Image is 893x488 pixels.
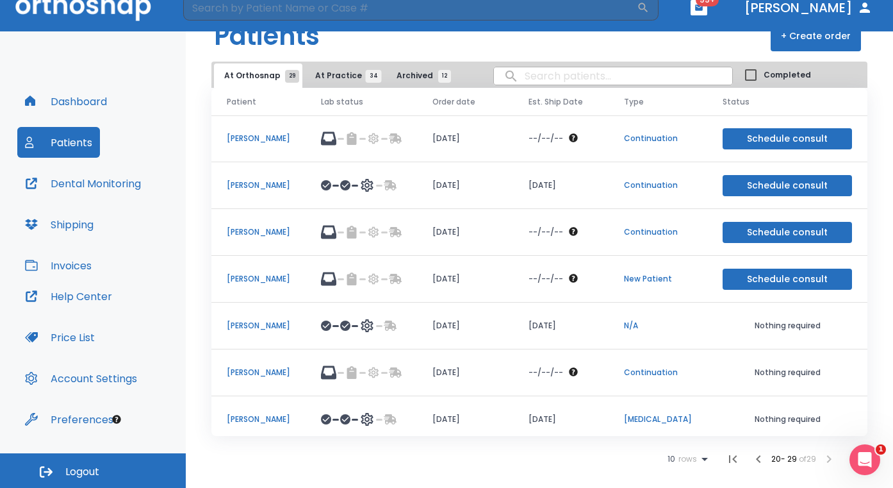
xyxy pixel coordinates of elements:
[624,96,644,108] span: Type
[723,414,852,425] p: Nothing required
[528,367,563,378] p: --/--/--
[17,363,145,394] button: Account Settings
[65,465,99,479] span: Logout
[417,303,513,349] td: [DATE]
[624,226,692,238] p: Continuation
[366,70,382,83] span: 34
[723,222,852,243] button: Schedule consult
[668,455,675,464] span: 10
[771,21,861,51] button: + Create order
[771,453,799,464] span: 20 - 29
[876,444,886,455] span: 1
[417,162,513,209] td: [DATE]
[624,273,692,285] p: New Patient
[723,128,852,149] button: Schedule consult
[417,349,513,396] td: [DATE]
[227,133,290,144] p: [PERSON_NAME]
[723,269,852,290] button: Schedule consult
[432,96,475,108] span: Order date
[494,63,732,88] input: search
[285,70,299,83] span: 29
[17,209,101,240] button: Shipping
[528,96,583,108] span: Est. Ship Date
[723,367,852,378] p: Nothing required
[528,226,594,238] div: The date will be available after approving treatment plan
[227,273,290,285] p: [PERSON_NAME]
[17,322,102,353] button: Price List
[849,444,880,475] iframe: Intercom live chat
[397,70,445,81] span: Archived
[417,256,513,303] td: [DATE]
[624,133,692,144] p: Continuation
[438,70,451,83] span: 12
[528,367,594,378] div: The date will be available after approving treatment plan
[321,96,363,108] span: Lab status
[624,320,692,332] p: N/A
[624,180,692,191] p: Continuation
[224,70,292,81] span: At Orthosnap
[17,86,115,117] button: Dashboard
[17,168,149,199] button: Dental Monitoring
[227,96,256,108] span: Patient
[227,320,290,332] p: [PERSON_NAME]
[764,69,811,81] span: Completed
[417,396,513,443] td: [DATE]
[17,281,120,312] button: Help Center
[528,133,563,144] p: --/--/--
[111,414,122,425] div: Tooltip anchor
[723,175,852,196] button: Schedule consult
[227,180,290,191] p: [PERSON_NAME]
[528,273,563,285] p: --/--/--
[513,303,609,349] td: [DATE]
[528,226,563,238] p: --/--/--
[528,273,594,285] div: The date will be available after approving treatment plan
[17,127,100,158] button: Patients
[624,414,692,425] p: [MEDICAL_DATA]
[723,96,750,108] span: Status
[528,133,594,144] div: The date will be available after approving treatment plan
[227,367,290,378] p: [PERSON_NAME]
[227,414,290,425] p: [PERSON_NAME]
[417,209,513,256] td: [DATE]
[214,63,457,88] div: tabs
[799,453,816,464] span: of 29
[624,367,692,378] p: Continuation
[315,70,373,81] span: At Practice
[513,396,609,443] td: [DATE]
[17,404,121,435] button: Preferences
[513,162,609,209] td: [DATE]
[214,17,320,55] h1: Patients
[17,250,99,281] button: Invoices
[675,455,697,464] span: rows
[227,226,290,238] p: [PERSON_NAME]
[417,115,513,162] td: [DATE]
[723,320,852,332] p: Nothing required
